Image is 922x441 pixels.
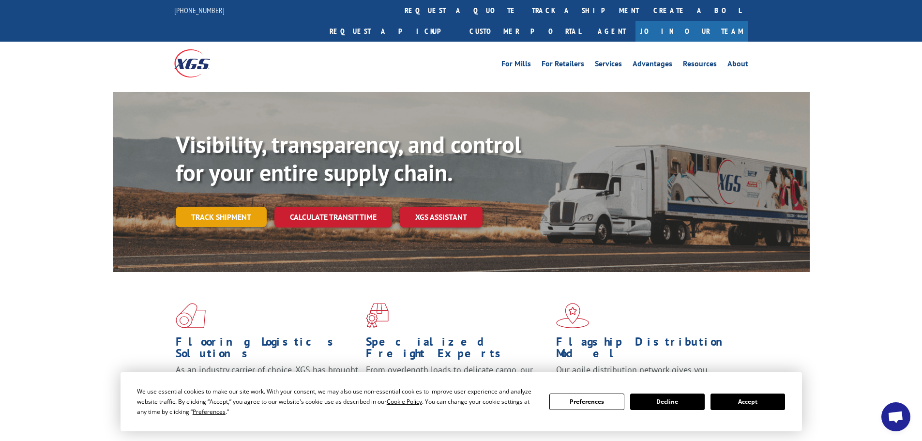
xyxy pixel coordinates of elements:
a: Customer Portal [462,21,588,42]
div: Cookie Consent Prompt [121,372,802,431]
img: xgs-icon-flagship-distribution-model-red [556,303,589,328]
span: Cookie Policy [387,397,422,406]
img: xgs-icon-focused-on-flooring-red [366,303,389,328]
a: Calculate transit time [274,207,392,228]
button: Preferences [549,394,624,410]
a: Track shipment [176,207,267,227]
span: As an industry carrier of choice, XGS has brought innovation and dedication to flooring logistics... [176,364,358,398]
a: XGS ASSISTANT [400,207,483,228]
b: Visibility, transparency, and control for your entire supply chain. [176,129,521,187]
a: Advantages [633,60,672,71]
p: From overlength loads to delicate cargo, our experienced staff knows the best way to move your fr... [366,364,549,407]
button: Accept [710,394,785,410]
a: For Retailers [542,60,584,71]
h1: Flooring Logistics Solutions [176,336,359,364]
span: Our agile distribution network gives you nationwide inventory management on demand. [556,364,734,387]
a: About [727,60,748,71]
img: xgs-icon-total-supply-chain-intelligence-red [176,303,206,328]
a: Join Our Team [635,21,748,42]
a: Resources [683,60,717,71]
div: Open chat [881,402,910,431]
a: Request a pickup [322,21,462,42]
div: We use essential cookies to make our site work. With your consent, we may also use non-essential ... [137,386,538,417]
a: Agent [588,21,635,42]
button: Decline [630,394,705,410]
a: [PHONE_NUMBER] [174,5,225,15]
h1: Flagship Distribution Model [556,336,739,364]
a: For Mills [501,60,531,71]
a: Services [595,60,622,71]
span: Preferences [193,408,226,416]
h1: Specialized Freight Experts [366,336,549,364]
